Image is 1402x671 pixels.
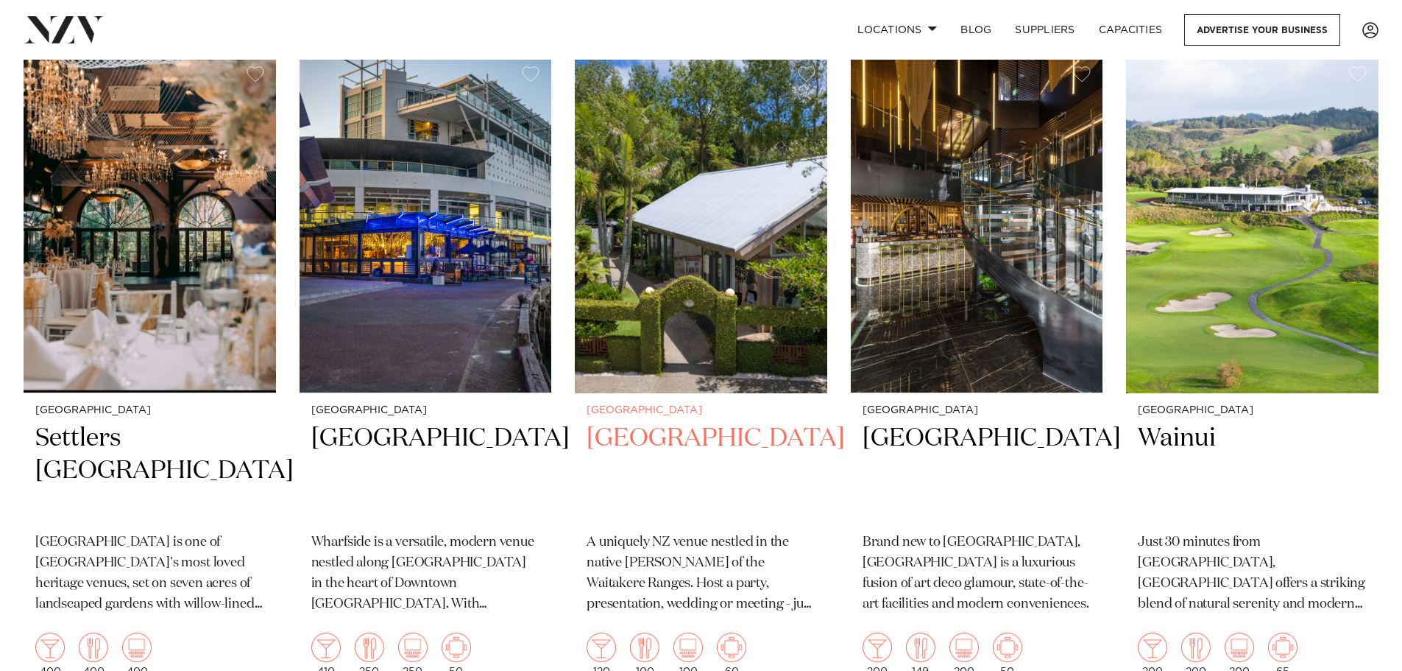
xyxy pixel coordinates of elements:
[863,422,1091,521] h2: [GEOGRAPHIC_DATA]
[1138,422,1367,521] h2: Wainui
[35,533,264,615] p: [GEOGRAPHIC_DATA] is one of [GEOGRAPHIC_DATA]'s most loved heritage venues, set on seven acres of...
[122,633,152,662] img: theatre.png
[587,405,815,416] small: [GEOGRAPHIC_DATA]
[35,405,264,416] small: [GEOGRAPHIC_DATA]
[442,633,471,662] img: meeting.png
[587,422,815,521] h2: [GEOGRAPHIC_DATA]
[906,633,935,662] img: dining.png
[1087,14,1175,46] a: Capacities
[311,405,540,416] small: [GEOGRAPHIC_DATA]
[846,14,949,46] a: Locations
[35,422,264,521] h2: Settlers [GEOGRAPHIC_DATA]
[79,633,108,662] img: dining.png
[355,633,384,662] img: dining.png
[587,633,616,662] img: cocktail.png
[1268,633,1297,662] img: meeting.png
[863,405,1091,416] small: [GEOGRAPHIC_DATA]
[630,633,659,662] img: dining.png
[587,533,815,615] p: A uniquely NZ venue nestled in the native [PERSON_NAME] of the Waitakere Ranges. Host a party, pr...
[949,14,1003,46] a: BLOG
[949,633,979,662] img: theatre.png
[863,633,892,662] img: cocktail.png
[1181,633,1211,662] img: dining.png
[311,633,341,662] img: cocktail.png
[1138,533,1367,615] p: Just 30 minutes from [GEOGRAPHIC_DATA], [GEOGRAPHIC_DATA] offers a striking blend of natural sere...
[311,533,540,615] p: Wharfside is a versatile, modern venue nestled along [GEOGRAPHIC_DATA] in the heart of Downtown [...
[1184,14,1340,46] a: Advertise your business
[1003,14,1086,46] a: SUPPLIERS
[673,633,703,662] img: theatre.png
[863,533,1091,615] p: Brand new to [GEOGRAPHIC_DATA], [GEOGRAPHIC_DATA] is a luxurious fusion of art deco glamour, stat...
[1138,405,1367,416] small: [GEOGRAPHIC_DATA]
[1225,633,1254,662] img: theatre.png
[1138,633,1167,662] img: cocktail.png
[993,633,1022,662] img: meeting.png
[311,422,540,521] h2: [GEOGRAPHIC_DATA]
[717,633,746,662] img: meeting.png
[24,16,104,43] img: nzv-logo.png
[35,633,65,662] img: cocktail.png
[398,633,428,662] img: theatre.png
